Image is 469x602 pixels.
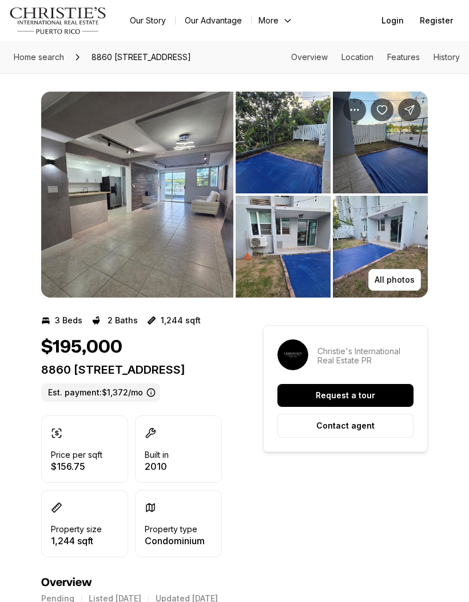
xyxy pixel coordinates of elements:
p: All photos [375,275,415,284]
button: Login [375,9,411,32]
a: Skip to: Location [341,52,373,62]
span: Register [420,16,453,25]
li: 2 of 13 [236,92,428,298]
a: Our Story [121,13,175,29]
p: 3 Beds [55,316,82,325]
p: Price per sqft [51,450,102,460]
button: View image gallery [41,92,233,298]
button: View image gallery [236,196,331,298]
button: Share Property: 8860 PASEO DEL REY #H-102 [398,98,421,121]
h4: Overview [41,576,222,589]
span: 8860 [STREET_ADDRESS] [87,48,196,66]
a: Skip to: Features [387,52,420,62]
p: Property size [51,525,102,534]
li: 1 of 13 [41,92,233,298]
p: Condominium [145,536,205,545]
a: Our Advantage [176,13,251,29]
p: 2010 [145,462,169,471]
button: Property options [343,98,366,121]
p: 1,244 sqft [51,536,102,545]
p: 8860 [STREET_ADDRESS] [41,363,222,377]
p: 2 Baths [108,316,138,325]
span: Login [381,16,404,25]
button: Request a tour [277,384,414,407]
button: Contact agent [277,414,414,438]
span: Home search [14,52,64,62]
button: Register [413,9,460,32]
button: View image gallery [236,92,331,193]
a: Skip to: Overview [291,52,328,62]
button: View image gallery [333,196,428,298]
p: $156.75 [51,462,102,471]
h1: $195,000 [41,336,122,358]
p: Property type [145,525,197,534]
p: Built in [145,450,169,460]
a: Home search [9,48,69,66]
button: More [252,13,300,29]
div: Listing Photos [41,92,428,298]
p: Contact agent [316,421,375,430]
p: 1,244 sqft [161,316,201,325]
img: logo [9,7,107,34]
p: Christie's International Real Estate PR [317,347,414,365]
a: Skip to: History [434,52,460,62]
button: Save Property: 8860 PASEO DEL REY #H-102 [371,98,394,121]
label: Est. payment: $1,372/mo [41,383,160,402]
p: Request a tour [316,391,375,400]
nav: Page section menu [291,53,460,62]
button: All photos [368,269,421,291]
button: View image gallery [333,92,428,193]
